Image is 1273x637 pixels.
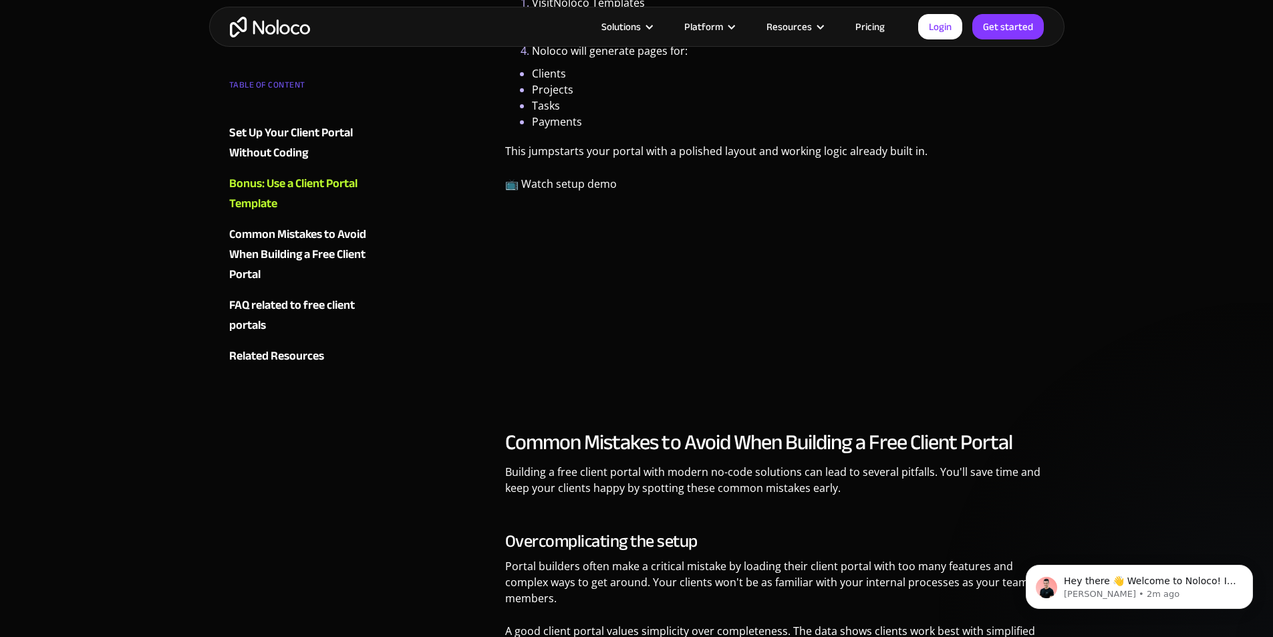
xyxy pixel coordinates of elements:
div: Platform [684,18,723,35]
li: Tasks [532,98,1044,114]
p: 📺 Watch setup demo [505,176,1044,202]
a: Common Mistakes to Avoid When Building a Free Client Portal [229,225,391,285]
h3: Overcomplicating the setup [505,531,1044,551]
h2: Common Mistakes to Avoid When Building a Free Client Portal [505,429,1044,456]
div: Resources [750,18,839,35]
li: Payments [532,114,1044,130]
div: Related Resources [229,346,324,366]
iframe: Intercom notifications message [1006,537,1273,630]
a: Pricing [839,18,901,35]
a: Bonus: Use a Client Portal Template [229,174,391,214]
a: home [230,17,310,37]
iframe: To enrich screen reader interactions, please activate Accessibility in Grammarly extension settings [613,215,936,397]
li: Clients [532,66,1044,82]
a: FAQ related to free client portals [229,295,391,336]
div: Platform [668,18,750,35]
p: Building a free client portal with modern no-code solutions can lead to several pitfalls. You'll ... [505,464,1044,506]
a: Login [918,14,962,39]
div: Solutions [601,18,641,35]
div: Solutions [585,18,668,35]
a: Related Resources [229,346,391,366]
a: Set Up Your Client Portal Without Coding [229,123,391,163]
a: Get started [972,14,1044,39]
li: Projects [532,82,1044,98]
p: This jumpstarts your portal with a polished layout and working logic already built in. [505,143,1044,169]
div: Resources [766,18,812,35]
div: TABLE OF CONTENT [229,75,391,102]
p: Portal builders often make a critical mistake by loading their client portal with too many featur... [505,558,1044,616]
